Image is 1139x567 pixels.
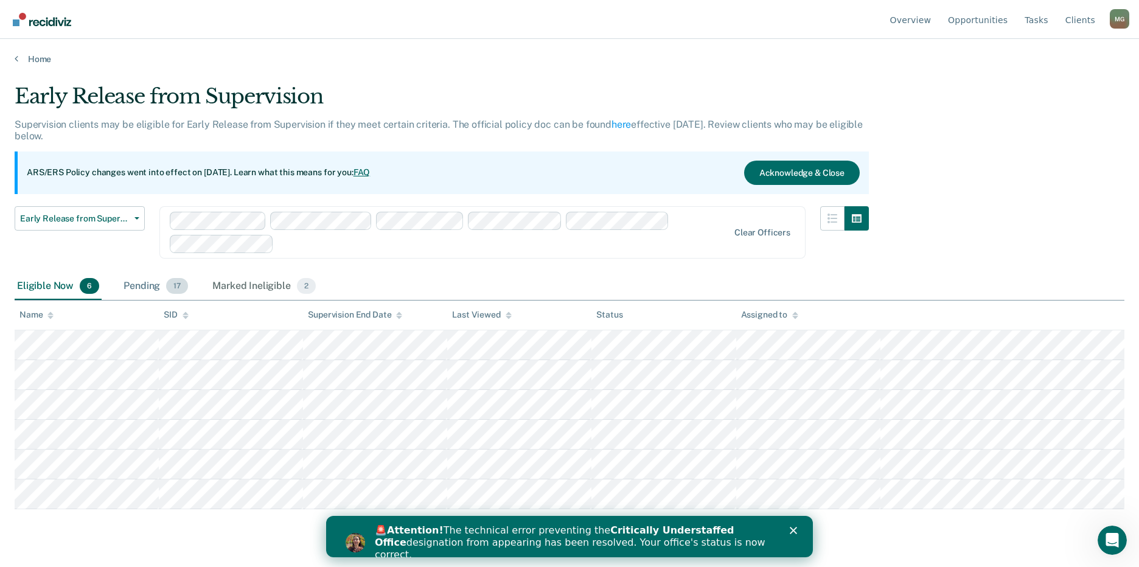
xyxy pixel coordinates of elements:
[1110,9,1129,29] div: M G
[49,9,408,32] b: Critically Understaffed Office
[80,278,99,294] span: 6
[15,119,863,142] p: Supervision clients may be eligible for Early Release from Supervision if they meet certain crite...
[15,54,1124,64] a: Home
[308,310,402,320] div: Supervision End Date
[15,84,869,119] div: Early Release from Supervision
[19,310,54,320] div: Name
[27,167,370,179] p: ARS/ERS Policy changes went into effect on [DATE]. Learn what this means for you:
[20,214,130,224] span: Early Release from Supervision
[15,206,145,231] button: Early Release from Supervision
[744,161,860,185] button: Acknowledge & Close
[464,11,476,18] div: Close
[210,273,318,300] div: Marked Ineligible2
[596,310,622,320] div: Status
[49,9,448,45] div: 🚨 The technical error preventing the designation from appearing has been resolved. Your office's ...
[15,273,102,300] div: Eligible Now6
[452,310,511,320] div: Last Viewed
[1098,526,1127,555] iframe: Intercom live chat
[297,278,316,294] span: 2
[166,278,188,294] span: 17
[741,310,798,320] div: Assigned to
[1110,9,1129,29] button: Profile dropdown button
[611,119,631,130] a: here
[326,516,813,557] iframe: Intercom live chat banner
[164,310,189,320] div: SID
[734,228,790,238] div: Clear officers
[13,13,71,26] img: Recidiviz
[61,9,117,20] b: Attention!
[121,273,190,300] div: Pending17
[354,167,371,177] a: FAQ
